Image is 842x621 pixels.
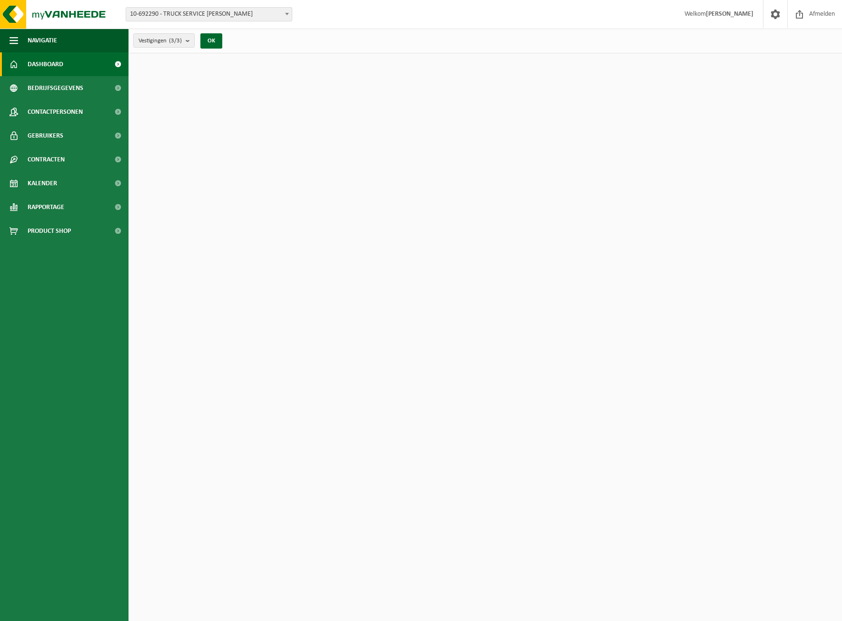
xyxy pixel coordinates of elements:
[126,7,292,21] span: 10-692290 - TRUCK SERVICE SEBASTIAN - MELEN - MELEN
[126,8,292,21] span: 10-692290 - TRUCK SERVICE SEBASTIAN - MELEN - MELEN
[28,100,83,124] span: Contactpersonen
[28,148,65,171] span: Contracten
[169,38,182,44] count: (3/3)
[28,29,57,52] span: Navigatie
[28,171,57,195] span: Kalender
[28,124,63,148] span: Gebruikers
[139,34,182,48] span: Vestigingen
[28,219,71,243] span: Product Shop
[200,33,222,49] button: OK
[133,33,195,48] button: Vestigingen(3/3)
[28,76,83,100] span: Bedrijfsgegevens
[706,10,753,18] strong: [PERSON_NAME]
[28,52,63,76] span: Dashboard
[28,195,64,219] span: Rapportage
